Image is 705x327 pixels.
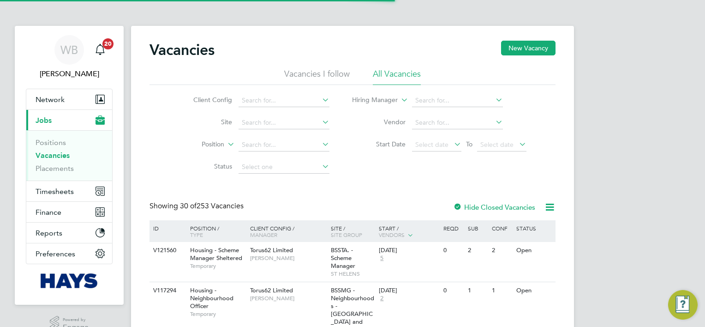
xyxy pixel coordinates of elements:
span: ST HELENS [331,270,375,278]
label: Status [179,162,232,170]
a: Placements [36,164,74,173]
span: [PERSON_NAME] [250,295,326,302]
span: Jobs [36,116,52,125]
div: Jobs [26,130,112,181]
li: All Vacancies [373,68,421,85]
div: 1 [466,282,490,299]
div: Start / [376,220,441,243]
a: Vacancies [36,151,70,160]
button: New Vacancy [501,41,556,55]
h2: Vacancies [149,41,215,59]
span: 2 [379,295,385,303]
span: 5 [379,254,385,262]
span: Select date [415,140,448,149]
span: William Brown [26,68,113,79]
div: Client Config / [248,220,329,242]
div: Open [514,242,554,259]
button: Reports [26,223,112,243]
label: Client Config [179,96,232,104]
button: Jobs [26,110,112,130]
span: 30 of [180,201,197,211]
div: Conf [490,220,514,236]
span: Powered by [63,316,89,324]
input: Search for... [412,116,503,129]
div: Status [514,220,554,236]
span: Select date [480,140,514,149]
button: Preferences [26,243,112,264]
div: 0 [441,282,465,299]
button: Network [26,89,112,109]
div: Position / [183,220,248,242]
button: Timesheets [26,181,112,201]
div: ID [151,220,183,236]
label: Start Date [352,140,406,148]
div: 2 [466,242,490,259]
span: Torus62 Limited [250,246,293,254]
div: Open [514,282,554,299]
span: Vendors [379,231,405,238]
div: V117294 [151,282,183,299]
span: Housing - Scheme Manager Sheltered [190,246,242,262]
div: Sub [466,220,490,236]
span: To [463,138,475,150]
span: Site Group [331,231,362,238]
span: WB [60,44,78,56]
input: Search for... [239,94,329,107]
span: Manager [250,231,277,238]
div: 0 [441,242,465,259]
a: Positions [36,138,66,147]
span: Temporary [190,310,245,318]
div: [DATE] [379,287,439,295]
span: Type [190,231,203,238]
a: Go to home page [26,273,113,288]
input: Search for... [239,116,329,129]
input: Select one [239,161,329,174]
li: Vacancies I follow [284,68,350,85]
label: Position [171,140,224,149]
div: 2 [490,242,514,259]
nav: Main navigation [15,26,124,305]
div: V121560 [151,242,183,259]
span: Finance [36,208,61,217]
span: 253 Vacancies [180,201,244,211]
span: Network [36,95,65,104]
button: Finance [26,202,112,222]
div: [DATE] [379,247,439,254]
label: Vendor [352,118,406,126]
button: Engage Resource Center [668,290,698,320]
label: Hide Closed Vacancies [453,203,535,212]
a: 20 [91,35,109,65]
div: Showing [149,201,245,211]
div: 1 [490,282,514,299]
span: Preferences [36,249,75,258]
a: WB[PERSON_NAME] [26,35,113,79]
label: Site [179,118,232,126]
label: Hiring Manager [345,96,398,105]
span: [PERSON_NAME] [250,254,326,262]
span: 20 [102,38,114,49]
img: hays-logo-retina.png [41,273,98,288]
span: Housing - Neighbourhood Officer [190,286,233,310]
span: Temporary [190,262,245,270]
span: BSSTA. - Scheme Manager [331,246,355,270]
span: Torus62 Limited [250,286,293,294]
span: Timesheets [36,187,74,196]
span: Reports [36,229,62,237]
div: Site / [329,220,377,242]
input: Search for... [412,94,503,107]
input: Search for... [239,139,329,151]
div: Reqd [441,220,465,236]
